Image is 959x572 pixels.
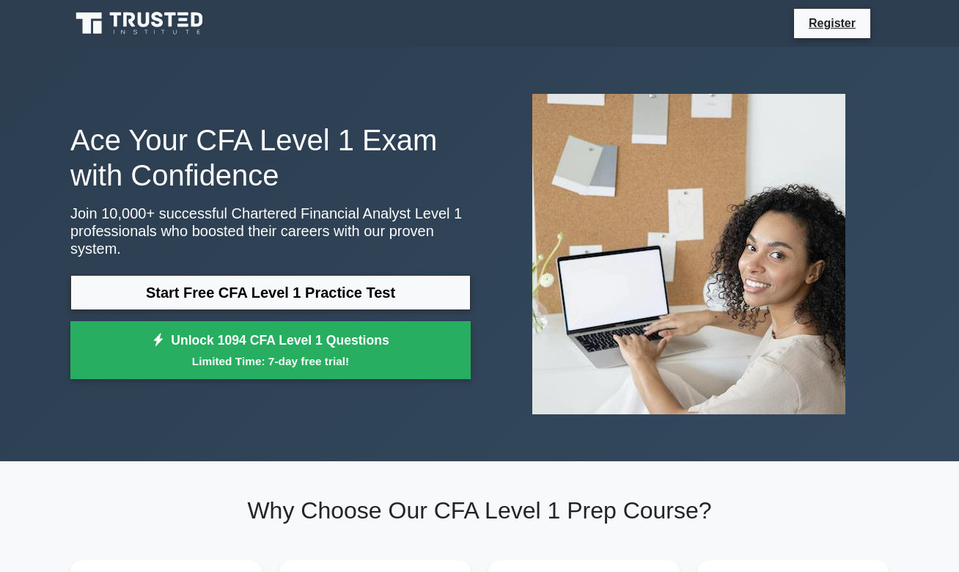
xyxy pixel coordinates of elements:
[70,321,471,380] a: Unlock 1094 CFA Level 1 QuestionsLimited Time: 7-day free trial!
[70,205,471,257] p: Join 10,000+ successful Chartered Financial Analyst Level 1 professionals who boosted their caree...
[70,496,889,524] h2: Why Choose Our CFA Level 1 Prep Course?
[800,14,864,32] a: Register
[70,122,471,193] h1: Ace Your CFA Level 1 Exam with Confidence
[89,353,452,370] small: Limited Time: 7-day free trial!
[70,275,471,310] a: Start Free CFA Level 1 Practice Test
